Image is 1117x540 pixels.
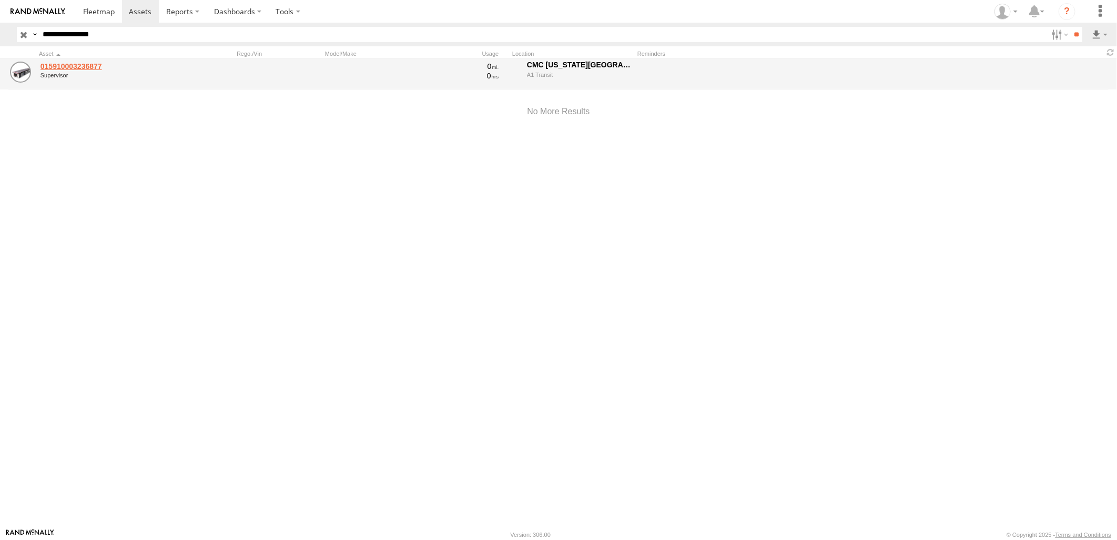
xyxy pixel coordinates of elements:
a: Visit our Website [6,529,54,540]
div: Jared Benson [991,4,1021,19]
a: 015910003236877 [40,62,185,71]
div: Version: 306.00 [511,532,551,538]
div: CMC [US_STATE][GEOGRAPHIC_DATA] [527,60,632,69]
img: rand-logo.svg [11,8,65,15]
a: Terms and Conditions [1055,532,1111,538]
div: Data from Vehicle CANbus [425,62,499,71]
label: Export results as... [1091,27,1109,42]
div: © Copyright 2025 - [1007,532,1111,538]
span: Refresh [1104,47,1117,57]
div: Usage [424,50,508,57]
div: Rego./Vin [237,50,321,57]
div: Reminders [637,50,806,57]
div: undefined [40,72,185,78]
i: ? [1059,3,1075,20]
a: View Asset Details [10,62,31,83]
label: Search Filter Options [1048,27,1070,42]
div: 0 [425,71,499,81]
div: A1 Transit [527,71,632,78]
label: Search Query [31,27,39,42]
div: Model/Make [325,50,420,57]
label: Click to View Current Location [512,60,633,88]
div: Location [512,50,633,57]
div: Click to Sort [39,50,186,57]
